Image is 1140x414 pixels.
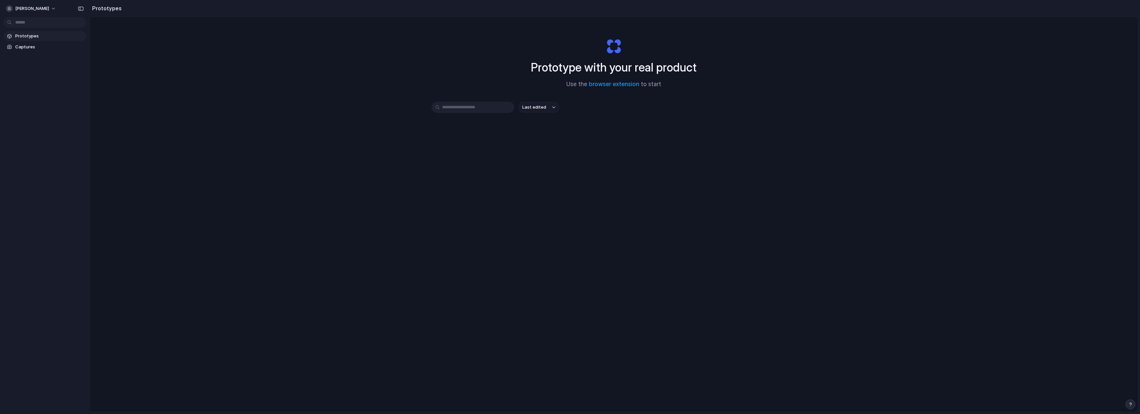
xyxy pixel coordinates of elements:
a: Captures [3,42,86,52]
a: browser extension [589,81,639,87]
h1: Prototype with your real product [531,59,697,76]
button: Last edited [518,102,559,113]
span: Captures [15,44,84,50]
a: Prototypes [3,31,86,41]
h2: Prototypes [89,4,122,12]
span: Use the to start [566,80,661,89]
span: Last edited [522,104,546,111]
span: Prototypes [15,33,84,39]
span: [PERSON_NAME] [15,5,49,12]
button: [PERSON_NAME] [3,3,59,14]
